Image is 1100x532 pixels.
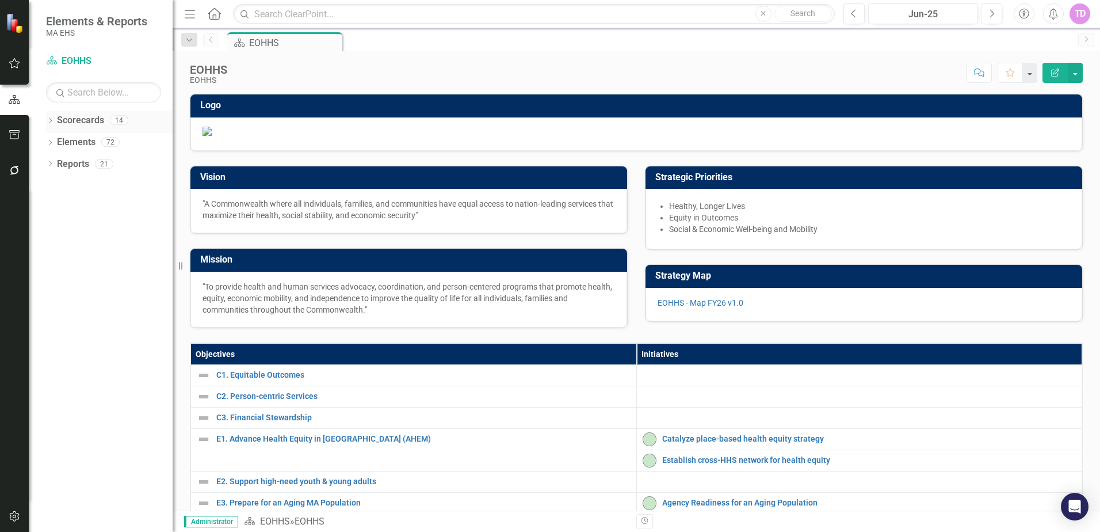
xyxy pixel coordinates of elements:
[216,392,631,401] a: C2. Person-centric Services
[191,364,637,386] td: Double-Click to Edit Right Click for Context Menu
[200,172,621,183] h3: Vision
[184,516,238,527] span: Administrator
[57,114,104,127] a: Scorecards
[190,76,227,85] div: EOHHS
[46,28,147,37] small: MA EHS
[295,516,324,527] div: EOHHS
[203,198,615,221] p: "A Commonwealth where all individuals, families, and communities have equal access to nation-lead...
[200,254,621,265] h3: Mission
[669,212,1070,223] li: Equity in Outcomes
[46,14,147,28] span: Elements & Reports
[191,386,637,407] td: Double-Click to Edit Right Click for Context Menu
[197,411,211,425] img: Not Defined
[662,435,1076,443] a: Catalyze place-based health equity strategy
[636,450,1082,471] td: Double-Click to Edit Right Click for Context Menu
[868,3,978,24] button: Jun-25
[655,271,1076,281] h3: Strategy Map
[191,428,637,471] td: Double-Click to Edit Right Click for Context Menu
[643,496,656,510] img: On-track
[872,7,974,21] div: Jun-25
[57,158,89,171] a: Reports
[658,298,743,307] a: EOHHS - Map FY26 v1.0
[643,454,656,468] img: On-track
[244,515,628,529] div: »
[46,82,161,102] input: Search Below...
[6,13,26,33] img: ClearPoint Strategy
[655,172,1076,183] h3: Strategic Priorities
[216,477,631,486] a: E2. Support high-need youth & young adults
[636,428,1082,450] td: Double-Click to Edit Right Click for Context Menu
[669,200,1070,212] li: Healthy, Longer Lives
[197,475,211,489] img: Not Defined
[203,281,615,316] p: "To provide health and human services advocacy, coordination, and person-centered programs that p...
[1061,493,1088,520] div: Open Intercom Messenger
[197,496,211,510] img: Not Defined
[101,138,120,147] div: 72
[790,9,815,18] span: Search
[662,499,1076,507] a: Agency Readiness for an Aging Population
[46,55,161,68] a: EOHHS
[216,435,631,443] a: E1. Advance Health Equity in [GEOGRAPHIC_DATA] (AHEM)
[197,368,211,382] img: Not Defined
[662,456,1076,465] a: Establish cross-HHS network for health equity
[203,127,1070,136] img: Document.png
[216,413,631,422] a: C3. Financial Stewardship
[1070,3,1090,24] button: TD
[643,432,656,446] img: On-track
[197,390,211,404] img: Not Defined
[110,116,128,126] div: 14
[216,371,631,379] a: C1. Equitable Outcomes
[249,36,339,50] div: EOHHS
[233,4,835,24] input: Search ClearPoint...
[774,6,832,22] button: Search
[200,100,1076,111] h3: Logo
[197,432,211,446] img: Not Defined
[636,492,1082,514] td: Double-Click to Edit Right Click for Context Menu
[57,136,96,149] a: Elements
[669,223,1070,235] li: Social & Economic Well-being and Mobility
[216,499,631,507] a: E3. Prepare for an Aging MA Population
[260,516,290,527] a: EOHHS
[191,407,637,428] td: Double-Click to Edit Right Click for Context Menu
[190,63,227,76] div: EOHHS
[95,159,113,169] div: 21
[191,471,637,492] td: Double-Click to Edit Right Click for Context Menu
